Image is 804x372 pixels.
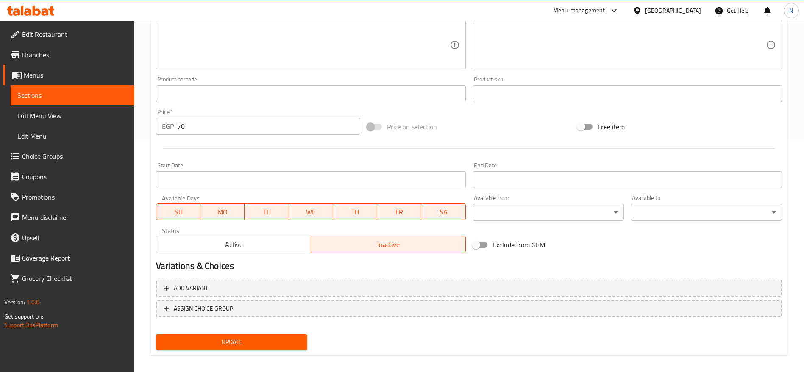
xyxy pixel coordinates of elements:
a: Coverage Report [3,248,134,268]
button: Update [156,334,307,350]
p: EGP [162,121,174,131]
button: Add variant [156,280,782,297]
span: Sections [17,90,128,100]
span: Version: [4,297,25,308]
span: Update [163,337,300,347]
input: Please enter product sku [473,85,782,102]
button: Inactive [311,236,466,253]
a: Full Menu View [11,105,134,126]
h2: Variations & Choices [156,260,782,272]
a: Menu disclaimer [3,207,134,228]
a: Sections [11,85,134,105]
span: Choice Groups [22,151,128,161]
span: Menu disclaimer [22,212,128,222]
span: Free item [598,122,625,132]
span: TU [248,206,285,218]
span: Coverage Report [22,253,128,263]
span: TH [337,206,374,218]
button: TU [245,203,289,220]
input: Please enter price [177,118,360,135]
div: [GEOGRAPHIC_DATA] [645,6,701,15]
span: Upsell [22,233,128,243]
span: Get support on: [4,311,43,322]
span: Edit Menu [17,131,128,141]
span: Branches [22,50,128,60]
span: Active [160,239,308,251]
span: Coupons [22,172,128,182]
span: Grocery Checklist [22,273,128,283]
span: Promotions [22,192,128,202]
a: Upsell [3,228,134,248]
a: Branches [3,44,134,65]
span: Menus [24,70,128,80]
span: WE [292,206,330,218]
span: N [789,6,793,15]
button: TH [333,203,377,220]
div: ​ [473,204,624,221]
button: WE [289,203,333,220]
a: Coupons [3,167,134,187]
span: ASSIGN CHOICE GROUP [174,303,233,314]
input: Please enter product barcode [156,85,465,102]
button: FR [377,203,421,220]
a: Edit Menu [11,126,134,146]
span: Inactive [314,239,462,251]
a: Choice Groups [3,146,134,167]
span: Price on selection [387,122,437,132]
span: SU [160,206,197,218]
a: Support.OpsPlatform [4,319,58,330]
button: ASSIGN CHOICE GROUP [156,300,782,317]
span: MO [204,206,241,218]
div: Menu-management [553,6,605,16]
button: MO [200,203,245,220]
span: Edit Restaurant [22,29,128,39]
span: Exclude from GEM [492,240,545,250]
button: SA [421,203,465,220]
span: FR [381,206,418,218]
button: Active [156,236,311,253]
a: Promotions [3,187,134,207]
button: SU [156,203,200,220]
span: SA [425,206,462,218]
a: Edit Restaurant [3,24,134,44]
span: Add variant [174,283,208,294]
a: Grocery Checklist [3,268,134,289]
div: ​ [631,204,782,221]
span: Full Menu View [17,111,128,121]
span: 1.0.0 [26,297,39,308]
a: Menus [3,65,134,85]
